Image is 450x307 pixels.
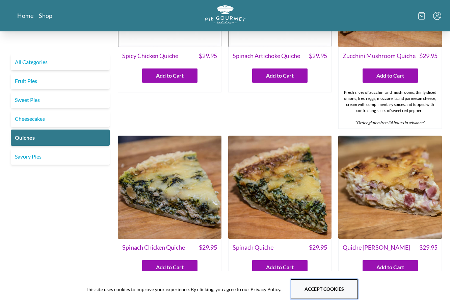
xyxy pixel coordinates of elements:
span: Quiche [PERSON_NAME] [343,243,410,252]
span: Add to Cart [376,72,404,80]
button: Add to Cart [252,68,308,83]
a: Sweet Pies [11,92,110,108]
span: Add to Cart [156,263,184,271]
span: $ 29.95 [419,51,438,60]
span: $ 29.95 [199,51,217,60]
span: Add to Cart [156,72,184,80]
span: Spicy Chicken Quiche [122,51,178,60]
span: Add to Cart [266,263,294,271]
img: Spinach Quiche [228,136,332,239]
span: Add to Cart [376,263,404,271]
span: Spinach Chicken Quiche [122,243,185,252]
a: Fruit Pies [11,73,110,89]
span: Add to Cart [266,72,294,80]
span: Zucchini Mushroom Quiche [343,51,416,60]
span: $ 29.95 [199,243,217,252]
span: $ 29.95 [309,243,327,252]
a: Savory Pies [11,148,110,165]
button: Add to Cart [142,260,197,274]
span: Spinach Artichoke Quiche [233,51,300,60]
button: Add to Cart [142,68,197,83]
img: Quiche Lorraine [338,136,442,239]
a: Logo [205,5,245,26]
button: Menu [433,12,441,20]
a: Shop [39,11,52,20]
div: Fresh slices of zucchini and mushrooms, thinly sliced onions, fresh eggs, mozzarella and parmesan... [339,87,442,129]
img: Spinach Chicken Quiche [118,136,221,239]
img: logo [205,5,245,24]
a: Home [17,11,33,20]
button: Add to Cart [252,260,308,274]
a: Quiches [11,130,110,146]
span: $ 29.95 [419,243,438,252]
span: $ 29.95 [309,51,327,60]
span: Spinach Quiche [233,243,273,252]
button: Add to Cart [363,68,418,83]
button: Accept cookies [291,279,358,299]
a: Cheesecakes [11,111,110,127]
span: This site uses cookies to improve your experience. By clicking, you agree to our Privacy Policy. [86,286,281,293]
em: *Order gluten free 24 hours in advance* [355,120,425,125]
button: Add to Cart [363,260,418,274]
a: All Categories [11,54,110,70]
